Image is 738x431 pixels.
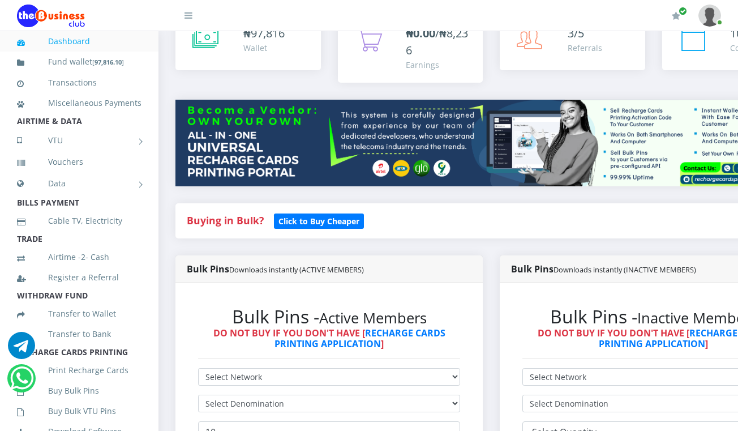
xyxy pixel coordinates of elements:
[679,7,687,15] span: Renew/Upgrade Subscription
[187,214,264,227] strong: Buying in Bulk?
[17,378,141,404] a: Buy Bulk Pins
[243,42,285,54] div: Wallet
[568,42,602,54] div: Referrals
[17,70,141,96] a: Transactions
[17,149,141,175] a: Vouchers
[92,58,124,66] small: [ ]
[17,301,141,327] a: Transfer to Wallet
[17,321,141,347] a: Transfer to Bank
[274,327,445,350] a: RECHARGE CARDS PRINTING APPLICATION
[278,216,359,227] b: Click to Buy Cheaper
[17,357,141,383] a: Print Recharge Cards
[319,308,427,328] small: Active Members
[243,25,285,42] div: ₦
[198,306,460,327] h2: Bulk Pins -
[698,5,721,27] img: User
[568,25,584,41] span: 3/5
[17,5,85,27] img: Logo
[8,340,35,359] a: Chat for support
[406,25,435,41] b: ₦0.00
[175,14,321,70] a: ₦97,816 Wallet
[17,126,141,155] a: VTU
[17,90,141,116] a: Miscellaneous Payments
[213,327,445,350] strong: DO NOT BUY IF YOU DON'T HAVE [ ]
[672,11,680,20] i: Renew/Upgrade Subscription
[406,59,472,71] div: Earnings
[95,58,122,66] b: 97,816.10
[553,264,696,275] small: Downloads instantly (INACTIVE MEMBERS)
[229,264,364,275] small: Downloads instantly (ACTIVE MEMBERS)
[17,169,141,198] a: Data
[338,14,483,83] a: ₦0.00/₦8,236 Earnings
[17,28,141,54] a: Dashboard
[10,373,33,392] a: Chat for support
[500,14,645,70] a: 3/5 Referrals
[17,208,141,234] a: Cable TV, Electricity
[274,214,364,227] a: Click to Buy Cheaper
[251,25,285,41] span: 97,816
[17,264,141,291] a: Register a Referral
[17,398,141,424] a: Buy Bulk VTU Pins
[17,244,141,270] a: Airtime -2- Cash
[187,263,364,275] strong: Bulk Pins
[511,263,696,275] strong: Bulk Pins
[17,49,141,75] a: Fund wallet[97,816.10]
